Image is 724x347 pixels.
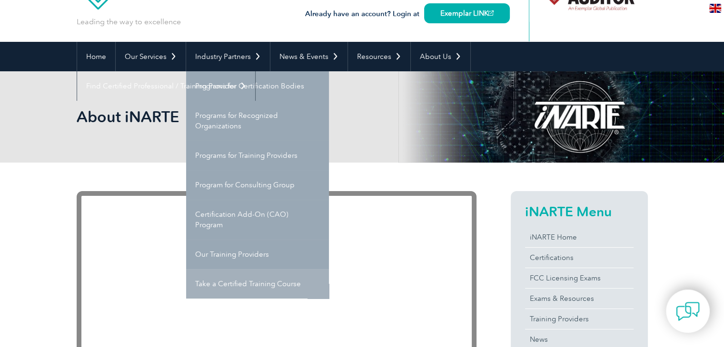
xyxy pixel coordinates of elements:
a: Home [77,42,115,71]
a: Exemplar LINK [424,3,510,23]
a: Certifications [525,248,634,268]
a: iNARTE Home [525,227,634,247]
img: open_square.png [488,10,494,16]
a: Programs for Recognized Organizations [186,101,329,141]
a: Take a Certified Training Course [186,269,329,299]
a: Certification Add-On (CAO) Program [186,200,329,240]
h2: iNARTE Menu [525,204,634,219]
a: Program for Consulting Group [186,170,329,200]
a: Exams & Resources [525,289,634,308]
h2: About iNARTE [77,109,476,125]
img: en [709,4,721,13]
img: contact-chat.png [676,299,700,323]
a: About Us [411,42,470,71]
a: News & Events [270,42,347,71]
a: Resources [348,42,410,71]
a: Find Certified Professional / Training Provider [77,71,255,101]
a: Programs for Training Providers [186,141,329,170]
a: Industry Partners [186,42,270,71]
a: Our Training Providers [186,240,329,269]
p: Leading the way to excellence [77,17,181,27]
a: FCC Licensing Exams [525,268,634,288]
a: Programs for Certification Bodies [186,71,329,101]
a: Our Services [116,42,186,71]
h3: Already have an account? Login at [305,8,510,20]
a: Training Providers [525,309,634,329]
